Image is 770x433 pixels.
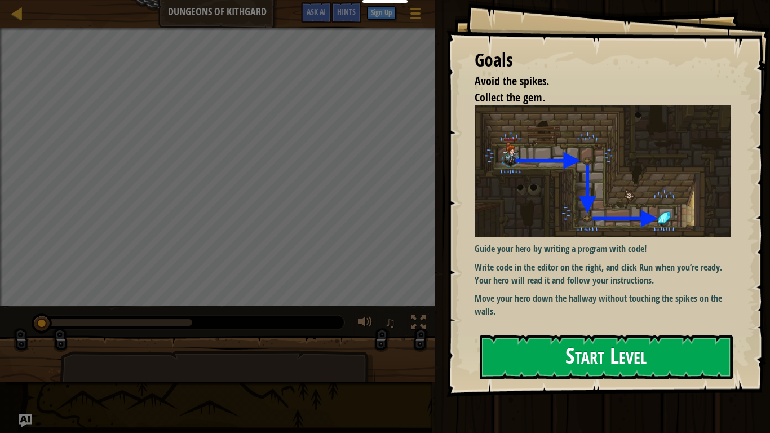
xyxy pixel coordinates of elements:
[480,335,733,379] button: Start Level
[461,90,728,106] li: Collect the gem.
[461,73,728,90] li: Avoid the spikes.
[301,2,331,23] button: Ask AI
[19,414,32,427] button: Ask AI
[475,90,545,105] span: Collect the gem.
[354,312,377,335] button: Adjust volume
[307,6,326,17] span: Ask AI
[475,47,731,73] div: Goals
[367,6,396,20] button: Sign Up
[384,314,396,331] span: ♫
[382,312,401,335] button: ♫
[475,73,549,89] span: Avoid the spikes.
[475,292,731,318] p: Move your hero down the hallway without touching the spikes on the walls.
[475,105,731,237] img: Dungeons of kithgard
[475,242,731,255] p: Guide your hero by writing a program with code!
[401,2,430,29] button: Show game menu
[337,6,356,17] span: Hints
[475,261,731,287] p: Write code in the editor on the right, and click Run when you’re ready. Your hero will read it an...
[407,312,430,335] button: Toggle fullscreen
